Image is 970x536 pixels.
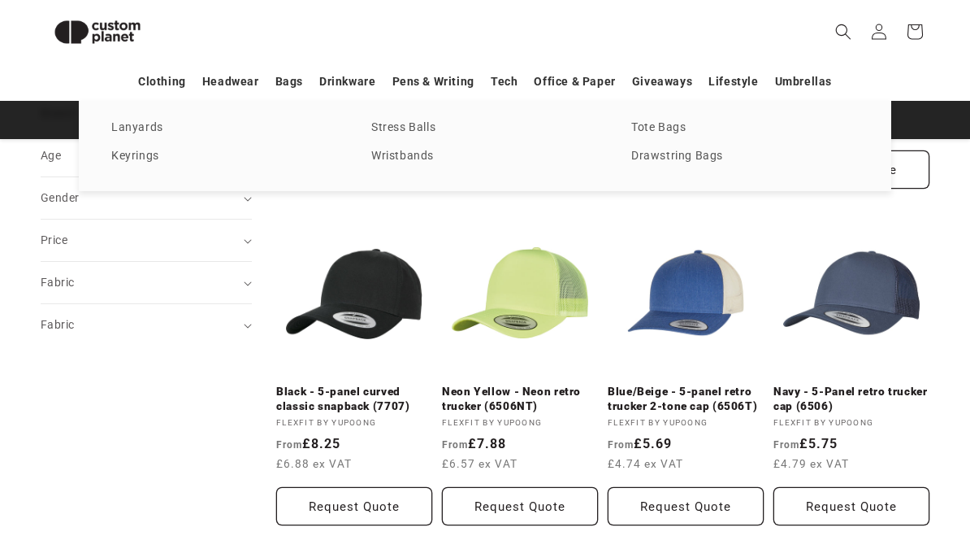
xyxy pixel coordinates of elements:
[138,68,186,96] a: Clothing
[491,68,517,96] a: Tech
[41,7,154,58] img: Custom Planet
[41,191,79,204] span: Gender
[775,68,832,96] a: Umbrellas
[392,68,474,96] a: Pens & Writing
[275,68,303,96] a: Bags
[534,68,615,96] a: Office & Paper
[276,385,432,413] a: Black - 5-panel curved classic snapback (7707)
[41,233,67,246] span: Price
[631,117,859,139] a: Tote Bags
[41,220,252,261] summary: Price
[111,146,339,168] a: Keyrings
[41,318,74,331] span: Fabric
[691,360,970,536] iframe: Chat Widget
[708,68,758,96] a: Lifestyle
[632,68,692,96] a: Giveaways
[371,117,599,139] a: Stress Balls
[825,14,861,50] summary: Search
[202,68,259,96] a: Headwear
[608,487,764,525] button: Request Quote
[608,385,764,413] a: Blue/Beige - 5-panel retro trucker 2-tone cap (6506T)
[631,146,859,168] a: Drawstring Bags
[41,304,252,346] summary: Fabric (0 selected)
[41,262,252,303] summary: Fabric (0 selected)
[276,487,432,525] button: Request Quote
[442,487,598,525] button: Request Quote
[111,117,339,139] a: Lanyards
[371,146,599,168] a: Wristbands
[41,177,252,219] summary: Gender (0 selected)
[442,385,598,413] a: Neon Yellow - Neon retro trucker (6506NT)
[41,276,74,289] span: Fabric
[319,68,375,96] a: Drinkware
